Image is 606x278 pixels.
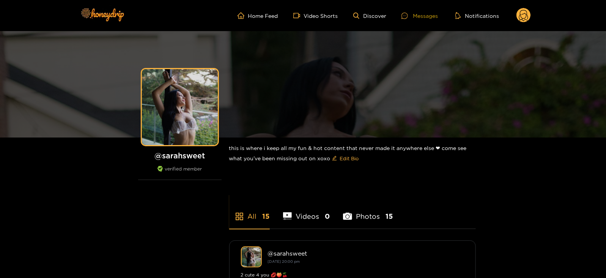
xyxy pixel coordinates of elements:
span: Edit Bio [340,155,359,162]
div: @ sarahsweet [268,250,464,257]
a: Video Shorts [293,12,338,19]
a: Home Feed [238,12,278,19]
img: sarahsweet [241,246,262,267]
div: verified member [138,166,222,180]
button: editEdit Bio [331,152,360,164]
span: 15 [386,212,393,221]
div: Messages [401,11,438,20]
li: Videos [283,194,330,229]
div: this is where i keep all my fun & hot content that never made it anywhere else ❤︎︎ come see what ... [229,137,476,171]
span: home [238,12,248,19]
span: edit [332,156,337,161]
a: Discover [353,13,386,19]
span: 15 [263,212,270,221]
span: 0 [325,212,330,221]
span: video-camera [293,12,304,19]
li: Photos [343,194,393,229]
span: appstore [235,212,244,221]
small: [DATE] 20:00 pm [268,259,300,264]
h1: @ sarahsweet [138,151,222,160]
button: Notifications [453,12,501,19]
li: All [229,194,270,229]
